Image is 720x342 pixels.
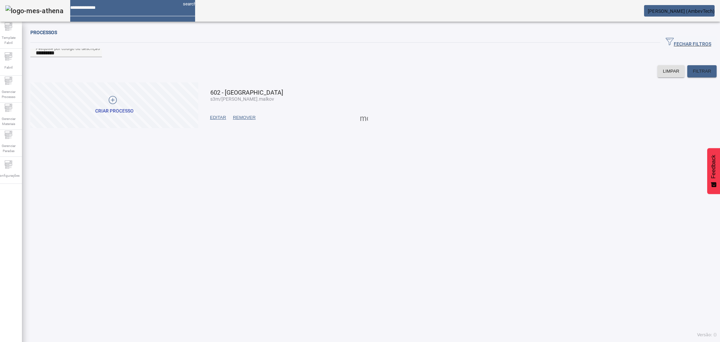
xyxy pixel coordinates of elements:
[660,36,717,49] button: FECHAR FILTROS
[30,82,198,128] button: CRIAR PROCESSO
[36,46,100,51] mat-label: Pesquise por código ou descrição
[358,112,370,124] button: Mais
[658,65,685,77] button: LIMPAR
[30,30,57,35] span: Processos
[648,8,715,14] span: [PERSON_NAME] (AmbevTech)
[687,65,717,77] button: FILTRAR
[693,68,711,75] span: FILTRAR
[2,63,15,72] span: Fabril
[210,114,226,121] span: EDITAR
[5,5,63,16] img: logo-mes-athena
[707,148,720,194] button: Feedback - Mostrar pesquisa
[663,68,679,75] span: LIMPAR
[95,108,134,115] div: CRIAR PROCESSO
[207,112,230,124] button: EDITAR
[697,333,717,337] span: Versão: ()
[666,38,711,48] span: FECHAR FILTROS
[233,114,256,121] span: REMOVER
[230,112,259,124] button: REMOVER
[711,155,717,178] span: Feedback
[210,89,283,96] span: 602 - [GEOGRAPHIC_DATA]
[210,96,274,102] span: s3m/[PERSON_NAME].malkov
